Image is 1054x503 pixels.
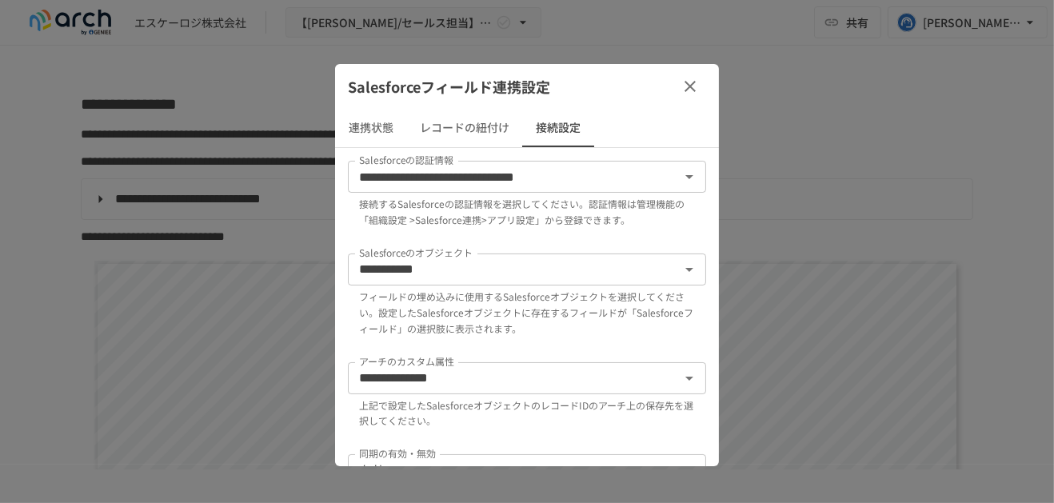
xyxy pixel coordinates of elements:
[407,109,522,147] button: レコードの紐付け
[335,64,719,109] div: Salesforceフィールド連携設定
[678,367,701,389] button: 開く
[359,355,454,369] label: アーチのカスタム属性
[522,109,594,147] button: 接続設定
[359,246,473,260] label: Salesforceのオブジェクト
[678,258,701,281] button: 開く
[359,289,695,337] p: フィールドの埋め込みに使用するSalesforceオブジェクトを選択してください。設定したSalesforceオブジェクトに存在するフィールドが「Salesforceフィールド」の選択肢に表示さ...
[359,196,695,228] p: 接続するSalesforceの認証情報を選択してください。認証情報は管理機能の「組織設定 > Salesforce連携 > アプリ設定」から登録できます。
[678,166,701,188] button: 開く
[359,447,436,461] label: 同期の有効・無効
[359,154,454,167] label: Salesforceの認証情報
[348,454,706,486] div: 有効
[359,397,695,429] p: 上記で設定したSalesforceオブジェクトのレコードIDのアーチ上の保存先を選択してください。
[335,109,407,147] button: 連携状態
